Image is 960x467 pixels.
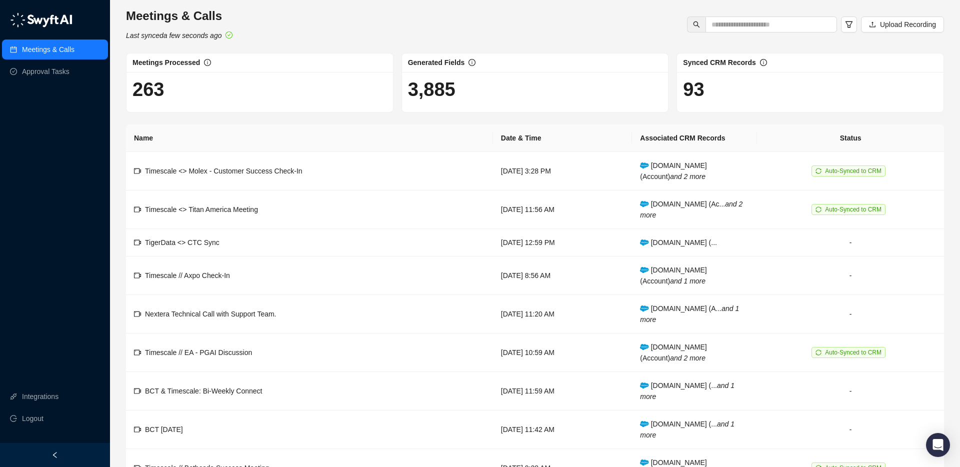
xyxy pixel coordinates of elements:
[134,272,141,279] span: video-camera
[845,20,853,28] span: filter
[757,372,944,410] td: -
[22,408,43,428] span: Logout
[134,310,141,317] span: video-camera
[126,124,493,152] th: Name
[22,61,69,81] a: Approval Tasks
[493,229,632,256] td: [DATE] 12:59 PM
[145,425,183,433] span: BCT [DATE]
[640,200,742,219] span: [DOMAIN_NAME] (Ac...
[493,124,632,152] th: Date & Time
[760,59,767,66] span: info-circle
[10,12,72,27] img: logo-05li4sbe.png
[145,310,276,318] span: Nextera Technical Call with Support Team.
[670,354,705,362] i: and 2 more
[640,420,734,439] i: and 1 more
[640,304,739,323] i: and 1 more
[145,348,252,356] span: Timescale // EA - PGAI Discussion
[493,190,632,229] td: [DATE] 11:56 AM
[640,381,734,400] i: and 1 more
[126,31,221,39] i: Last synced a few seconds ago
[640,343,706,362] span: [DOMAIN_NAME] (Account)
[134,167,141,174] span: video-camera
[134,387,141,394] span: video-camera
[640,200,742,219] i: and 2 more
[204,59,211,66] span: info-circle
[134,206,141,213] span: video-camera
[132,58,200,66] span: Meetings Processed
[22,386,58,406] a: Integrations
[134,239,141,246] span: video-camera
[132,78,387,101] h1: 263
[693,21,700,28] span: search
[225,31,232,38] span: check-circle
[640,420,734,439] span: [DOMAIN_NAME] (...
[493,295,632,333] td: [DATE] 11:20 AM
[134,349,141,356] span: video-camera
[683,58,755,66] span: Synced CRM Records
[815,168,821,174] span: sync
[825,206,881,213] span: Auto-Synced to CRM
[825,167,881,174] span: Auto-Synced to CRM
[640,381,734,400] span: [DOMAIN_NAME] (...
[880,19,936,30] span: Upload Recording
[825,349,881,356] span: Auto-Synced to CRM
[51,451,58,458] span: left
[757,410,944,449] td: -
[408,58,465,66] span: Generated Fields
[926,433,950,457] div: Open Intercom Messenger
[134,426,141,433] span: video-camera
[145,205,258,213] span: Timescale <> Titan America Meeting
[493,152,632,190] td: [DATE] 3:28 PM
[670,172,705,180] i: and 2 more
[145,167,302,175] span: Timescale <> Molex - Customer Success Check-In
[145,387,262,395] span: BCT & Timescale: Bi-Weekly Connect
[869,21,876,28] span: upload
[22,39,74,59] a: Meetings & Calls
[493,256,632,295] td: [DATE] 8:56 AM
[10,415,17,422] span: logout
[145,238,219,246] span: TigerData <> CTC Sync
[757,229,944,256] td: -
[815,206,821,212] span: sync
[493,410,632,449] td: [DATE] 11:42 AM
[757,124,944,152] th: Status
[632,124,757,152] th: Associated CRM Records
[683,78,937,101] h1: 93
[468,59,475,66] span: info-circle
[757,295,944,333] td: -
[640,304,739,323] span: [DOMAIN_NAME] (A...
[408,78,662,101] h1: 3,885
[640,266,706,285] span: [DOMAIN_NAME] (Account)
[670,277,705,285] i: and 1 more
[145,271,230,279] span: Timescale // Axpo Check-In
[861,16,944,32] button: Upload Recording
[493,333,632,372] td: [DATE] 10:59 AM
[815,349,821,355] span: sync
[126,8,232,24] h3: Meetings & Calls
[757,256,944,295] td: -
[640,161,706,180] span: [DOMAIN_NAME] (Account)
[640,238,717,246] span: [DOMAIN_NAME] (...
[493,372,632,410] td: [DATE] 11:59 AM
